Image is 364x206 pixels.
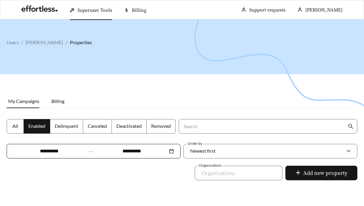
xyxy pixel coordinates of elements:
span: All [12,123,18,129]
span: My Campaigns [8,98,39,104]
span: Add new property [303,169,347,177]
span: to [88,148,93,154]
span: Billing [132,7,146,13]
span: Delinquent [55,123,78,129]
span: Removed [151,123,171,129]
span: [PERSON_NAME] [305,7,343,13]
span: Enabled [28,123,45,129]
span: Newest first [190,148,216,154]
span: swap-right [88,148,93,154]
span: Billing [51,98,64,104]
button: plusAdd new property [285,166,357,180]
span: plus [295,170,301,177]
span: Deactivated [116,123,142,129]
span: search [348,124,353,129]
span: Canceled [88,123,107,129]
span: Superuser Tools [77,7,112,13]
a: Support requests [249,7,285,13]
